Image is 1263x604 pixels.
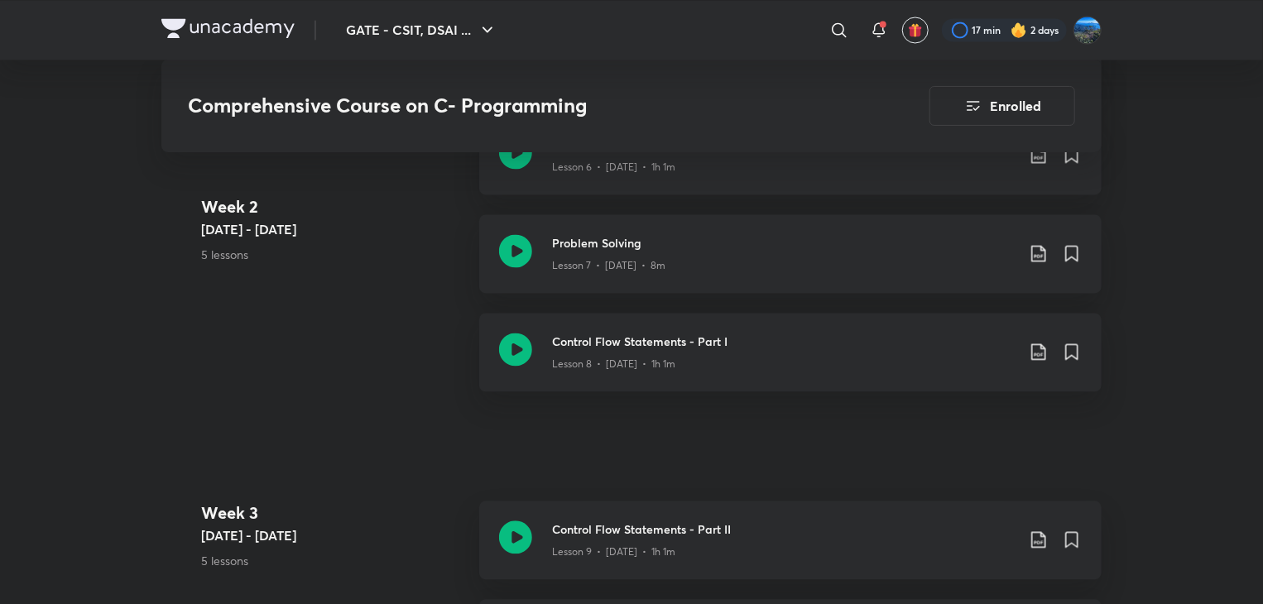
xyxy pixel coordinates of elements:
p: Lesson 7 • [DATE] • 8m [552,258,665,273]
button: avatar [902,17,929,43]
p: 5 lessons [201,246,466,263]
p: Lesson 8 • [DATE] • 1h 1m [552,357,675,372]
p: Lesson 6 • [DATE] • 1h 1m [552,160,675,175]
a: Control Flow Statements - Part ILesson 8 • [DATE] • 1h 1m [479,313,1102,411]
h3: Comprehensive Course on C- Programming [188,94,836,118]
p: 5 lessons [201,552,466,569]
img: streak [1011,22,1027,38]
p: Lesson 9 • [DATE] • 1h 1m [552,544,675,559]
h3: Problem Solving [552,234,1016,252]
h5: [DATE] - [DATE] [201,525,466,545]
button: Enrolled [929,86,1075,126]
img: Karthik Koduri [1073,16,1102,44]
img: avatar [908,22,923,37]
a: Problem SolvingLesson 7 • [DATE] • 8m [479,214,1102,313]
h4: Week 2 [201,194,466,219]
button: GATE - CSIT, DSAI ... [336,13,507,46]
a: Company Logo [161,18,295,42]
h4: Week 3 [201,501,466,525]
h3: Control Flow Statements - Part II [552,520,1016,538]
h5: [DATE] - [DATE] [201,219,466,239]
img: Company Logo [161,18,295,38]
a: Data Types & Operators - Part IIILesson 6 • [DATE] • 1h 1m [479,116,1102,214]
h3: Control Flow Statements - Part I [552,333,1016,350]
a: Control Flow Statements - Part IILesson 9 • [DATE] • 1h 1m [479,501,1102,599]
